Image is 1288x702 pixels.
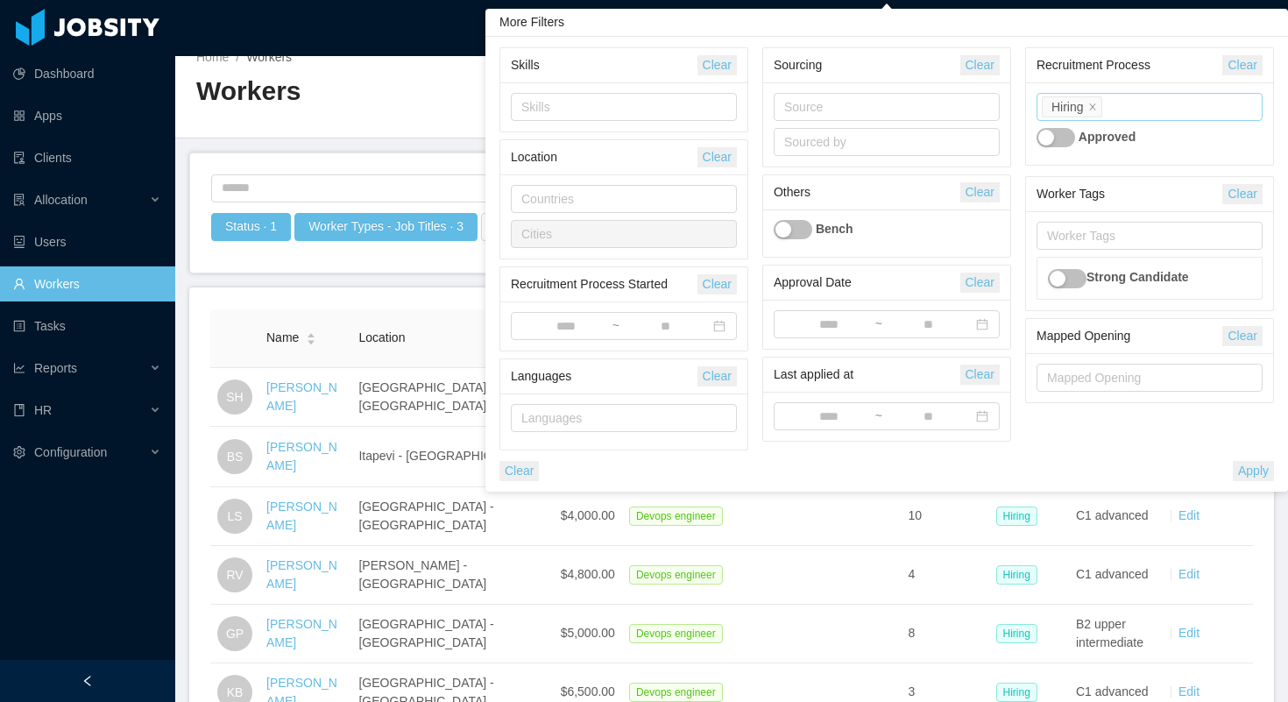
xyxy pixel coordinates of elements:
[713,320,725,332] i: icon: calendar
[34,361,77,375] span: Reports
[511,141,697,174] div: Location
[511,360,697,393] div: Languages
[902,605,989,663] td: 8
[960,55,1000,75] button: Clear
[774,266,960,299] div: Approval Date
[266,558,337,591] a: [PERSON_NAME]
[976,318,988,330] i: icon: calendar
[996,684,1044,698] a: Hiring
[1047,227,1244,245] div: Worker Tags
[960,365,1000,385] button: Clear
[521,225,718,243] div: Cities
[960,182,1000,202] button: Clear
[1178,626,1200,640] a: Edit
[1222,326,1262,346] button: Clear
[306,330,316,343] div: Sort
[226,379,243,415] span: SH
[1069,546,1157,605] td: C1 advanced
[629,565,723,585] span: Devops engineer
[902,487,989,546] td: 10
[351,427,553,487] td: Itapevi - [GEOGRAPHIC_DATA]
[34,403,52,417] span: HR
[996,567,1044,581] a: Hiring
[774,176,960,209] div: Others
[1037,49,1223,82] div: Recruitment Process
[266,617,337,649] a: [PERSON_NAME]
[996,624,1037,643] span: Hiring
[196,74,732,110] h2: Workers
[13,446,25,458] i: icon: setting
[902,546,989,605] td: 4
[1178,567,1200,581] a: Edit
[697,366,737,386] button: Clear
[1037,320,1223,352] div: Mapped Opening
[358,330,405,344] span: Location
[34,193,88,207] span: Allocation
[1047,369,1244,386] div: Mapped Opening
[774,49,960,82] div: Sourcing
[13,404,25,416] i: icon: book
[976,410,988,422] i: icon: calendar
[351,487,553,546] td: [GEOGRAPHIC_DATA] - [GEOGRAPHIC_DATA]
[784,98,981,116] div: Source
[13,194,25,206] i: icon: solution
[196,50,229,64] a: Home
[996,683,1037,702] span: Hiring
[521,190,718,208] div: Countries
[1222,184,1262,204] button: Clear
[307,331,316,337] i: icon: caret-up
[1233,461,1274,481] button: Apply
[1051,97,1084,117] div: Hiring
[1037,178,1223,210] div: Worker Tags
[511,49,697,82] div: Skills
[561,567,615,581] span: $4,800.00
[996,508,1044,522] a: Hiring
[1086,270,1189,284] strong: Strong Candidate
[485,9,1288,37] div: More Filters
[227,499,242,534] span: LS
[816,222,853,236] strong: Bench
[1222,55,1262,75] button: Clear
[226,616,244,651] span: GP
[13,140,161,175] a: icon: auditClients
[307,337,316,343] i: icon: caret-down
[481,213,559,241] button: Recruiter
[1088,103,1097,113] i: icon: close
[1069,487,1157,546] td: C1 advanced
[561,626,615,640] span: $5,000.00
[1079,130,1136,144] strong: Approved
[351,368,553,427] td: [GEOGRAPHIC_DATA] - [GEOGRAPHIC_DATA]
[784,133,981,151] div: Sourced by
[294,213,478,241] button: Worker Types - Job Titles · 3
[13,224,161,259] a: icon: robotUsers
[629,683,723,702] span: Devops engineer
[1178,508,1200,522] a: Edit
[34,445,107,459] span: Configuration
[266,440,337,472] a: [PERSON_NAME]
[13,56,161,91] a: icon: pie-chartDashboard
[629,624,723,643] span: Devops engineer
[697,55,737,75] button: Clear
[697,147,737,167] button: Clear
[561,508,615,522] span: $4,000.00
[266,329,299,347] span: Name
[1069,605,1157,663] td: B2 upper intermediate
[996,626,1044,640] a: Hiring
[1042,96,1102,117] li: Hiring
[960,273,1000,293] button: Clear
[13,362,25,374] i: icon: line-chart
[13,98,161,133] a: icon: appstoreApps
[1178,684,1200,698] a: Edit
[561,684,615,698] span: $6,500.00
[211,213,291,241] button: Status · 1
[246,50,292,64] span: Workers
[226,557,243,592] span: RV
[227,439,244,474] span: BS
[236,50,239,64] span: /
[774,358,960,391] div: Last applied at
[521,409,718,427] div: Languages
[629,507,723,526] span: Devops engineer
[511,268,697,301] div: Recruitment Process Started
[697,274,737,294] button: Clear
[499,461,539,481] button: Clear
